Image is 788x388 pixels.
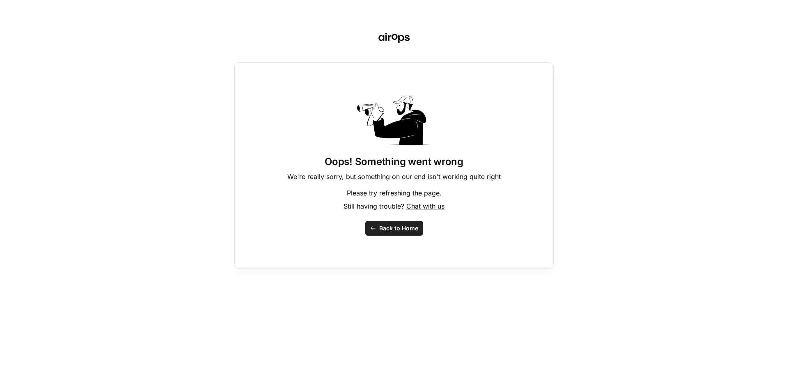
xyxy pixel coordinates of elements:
p: We're really sorry, but something on our end isn't working quite right [287,172,501,181]
p: Please try refreshing the page. [347,188,442,198]
span: Chat with us [406,202,444,210]
button: Back to Home [365,221,423,236]
h1: Oops! Something went wrong [325,155,463,168]
p: Still having trouble? [344,201,444,211]
span: Back to Home [379,224,418,232]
